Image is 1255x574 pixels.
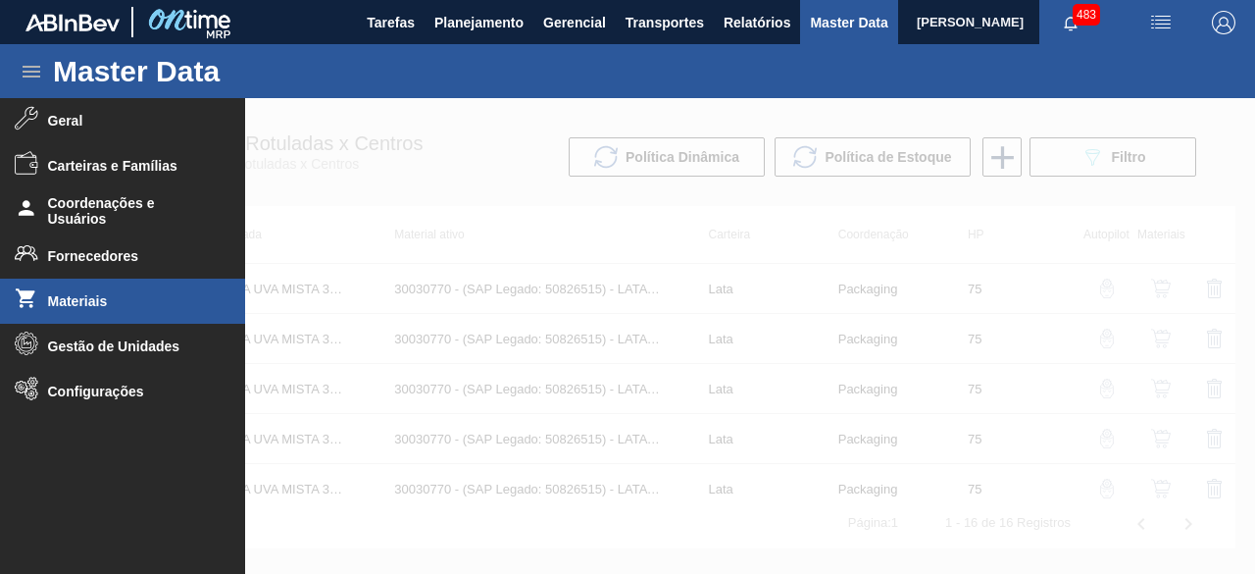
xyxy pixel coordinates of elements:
[25,14,120,31] img: TNhmsLtSVTkK8tSr43FrP2fwEKptu5GPRR3wAAAABJRU5ErkJggg==
[48,158,210,174] span: Carteiras e Famílias
[48,293,210,309] span: Materiais
[53,60,401,82] h1: Master Data
[1039,9,1102,36] button: Notificações
[810,11,887,34] span: Master Data
[48,339,210,354] span: Gestão de Unidades
[367,11,415,34] span: Tarefas
[48,248,210,264] span: Fornecedores
[724,11,790,34] span: Relatórios
[1073,4,1100,26] span: 483
[48,195,210,227] span: Coordenações e Usuários
[48,113,210,129] span: Geral
[1149,11,1173,34] img: userActions
[434,11,524,34] span: Planejamento
[626,11,704,34] span: Transportes
[1212,11,1235,34] img: Logout
[48,384,210,399] span: Configurações
[543,11,606,34] span: Gerencial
